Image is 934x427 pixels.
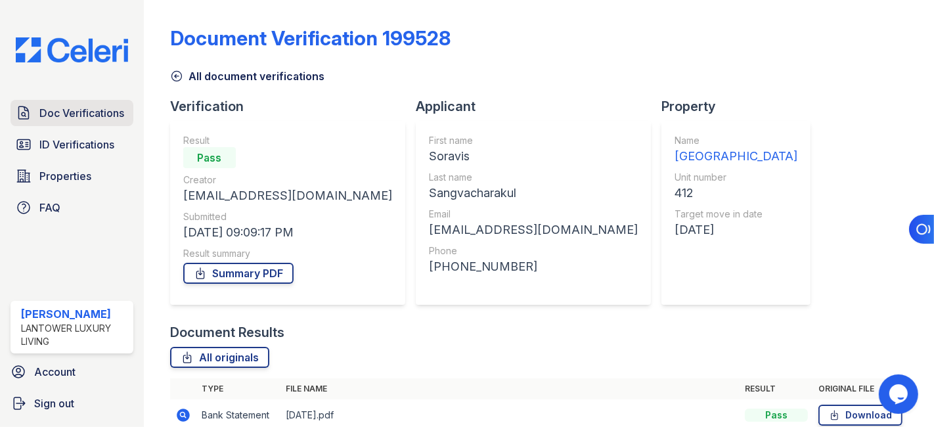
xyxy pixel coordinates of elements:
div: Document Results [170,323,284,342]
div: Document Verification 199528 [170,26,451,50]
a: Download [818,405,902,426]
th: Result [740,378,813,399]
a: All originals [170,347,269,368]
a: FAQ [11,194,133,221]
div: [DATE] [675,221,797,239]
span: ID Verifications [39,137,114,152]
th: File name [280,378,740,399]
a: ID Verifications [11,131,133,158]
span: Doc Verifications [39,105,124,121]
th: Type [196,378,280,399]
div: Submitted [183,210,392,223]
a: Summary PDF [183,263,294,284]
div: [EMAIL_ADDRESS][DOMAIN_NAME] [429,221,638,239]
span: Properties [39,168,91,184]
div: Property [661,97,821,116]
a: Name [GEOGRAPHIC_DATA] [675,134,797,166]
div: [DATE] 09:09:17 PM [183,223,392,242]
div: Creator [183,173,392,187]
a: Sign out [5,390,139,416]
div: First name [429,134,638,147]
div: Target move in date [675,208,797,221]
div: Pass [745,409,808,422]
div: Sangvacharakul [429,184,638,202]
div: Lantower Luxury Living [21,322,128,348]
a: Account [5,359,139,385]
div: [PERSON_NAME] [21,306,128,322]
div: Verification [170,97,416,116]
div: Email [429,208,638,221]
div: Pass [183,147,236,168]
div: [PHONE_NUMBER] [429,258,638,276]
div: Last name [429,171,638,184]
div: Name [675,134,797,147]
span: Sign out [34,395,74,411]
div: 412 [675,184,797,202]
div: Unit number [675,171,797,184]
a: All document verifications [170,68,324,84]
div: Result summary [183,247,392,260]
div: Applicant [416,97,661,116]
img: CE_Logo_Blue-a8612792a0a2168367f1c8372b55b34899dd931a85d93a1a3d3e32e68fde9ad4.png [5,37,139,62]
iframe: chat widget [879,374,921,414]
span: Account [34,364,76,380]
div: Soravis [429,147,638,166]
span: FAQ [39,200,60,215]
div: Result [183,134,392,147]
div: [GEOGRAPHIC_DATA] [675,147,797,166]
th: Original file [813,378,908,399]
a: Doc Verifications [11,100,133,126]
a: Properties [11,163,133,189]
div: Phone [429,244,638,258]
div: [EMAIL_ADDRESS][DOMAIN_NAME] [183,187,392,205]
